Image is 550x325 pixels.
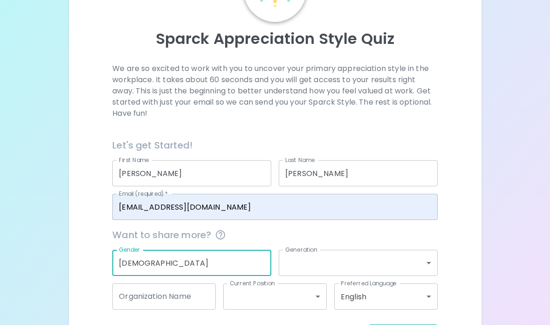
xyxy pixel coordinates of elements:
label: Gender [119,246,140,254]
svg: This information is completely confidential and only used for aggregated appreciation studies at ... [215,229,226,240]
label: Email (required) [119,190,168,198]
label: Current Position [230,279,275,287]
div: English [334,283,438,310]
p: We are so excited to work with you to uncover your primary appreciation style in the workplace. I... [112,63,438,119]
label: First Name [119,156,149,164]
h6: Let's get Started! [112,138,438,153]
span: Want to share more? [112,227,438,242]
label: Generation [285,246,317,254]
label: Last Name [285,156,315,164]
p: Sparck Appreciation Style Quiz [80,29,470,48]
label: Preferred Language [341,279,397,287]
